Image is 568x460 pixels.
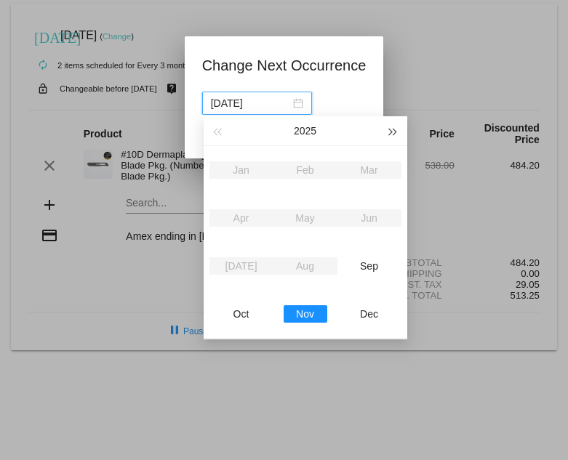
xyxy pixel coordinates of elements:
td: Dec [337,290,401,338]
td: Sep [337,242,401,290]
button: Last year (Control + left) [209,116,225,145]
input: Select date [211,95,290,111]
td: Oct [209,290,273,338]
div: Dec [348,305,391,323]
button: Update [202,124,266,150]
h1: Change Next Occurrence [202,54,367,77]
div: Sep [348,257,391,275]
button: Next year (Control + right) [385,116,401,145]
button: 2025 [294,116,316,145]
td: Nov [273,290,337,338]
div: Oct [220,305,263,323]
div: Nov [284,305,327,323]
